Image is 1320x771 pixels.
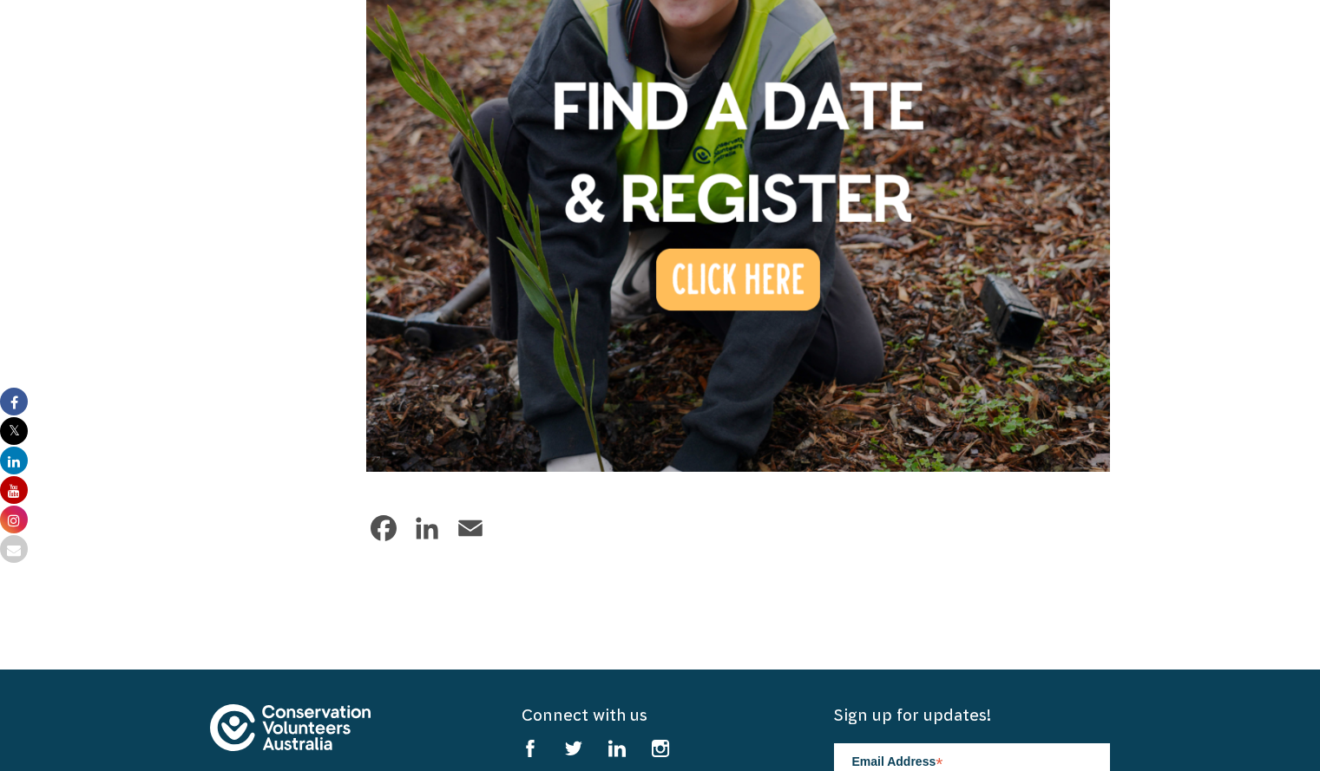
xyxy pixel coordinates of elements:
[366,511,401,546] a: Facebook
[522,704,798,726] h5: Connect with us
[453,511,488,546] a: Email
[210,704,371,751] img: logo-footer.svg
[410,511,444,546] a: LinkedIn
[834,704,1110,726] h5: Sign up for updates!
